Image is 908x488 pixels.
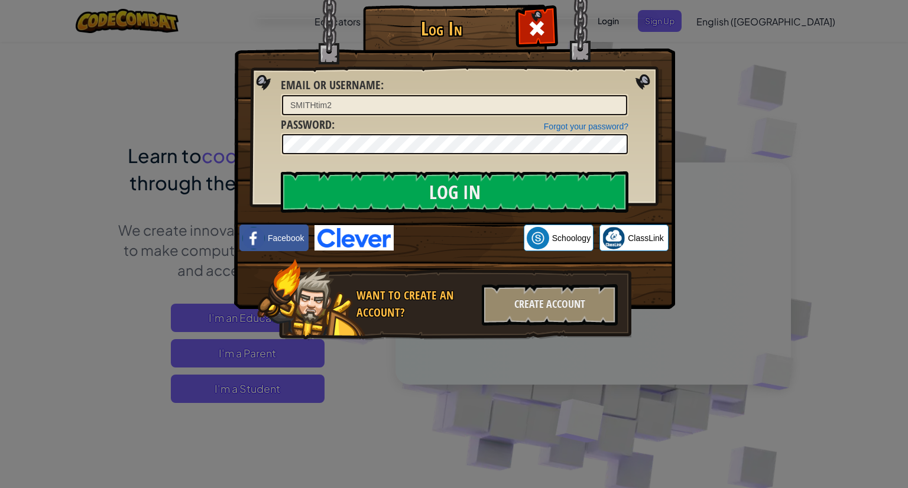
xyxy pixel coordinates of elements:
label: : [281,77,384,94]
span: Password [281,116,332,132]
label: : [281,116,335,134]
span: Email or Username [281,77,381,93]
img: schoology.png [527,227,549,249]
img: clever-logo-blue.png [314,225,394,250]
img: classlink-logo-small.png [602,227,625,249]
span: Schoology [552,232,591,244]
h1: Log In [366,18,517,39]
img: facebook_small.png [242,227,265,249]
span: Facebook [268,232,304,244]
a: Forgot your password? [544,122,628,131]
input: Log In [281,171,628,213]
div: Create Account [482,284,618,326]
div: Want to create an account? [356,287,475,321]
span: ClassLink [628,232,664,244]
iframe: Sign in with Google Button [394,225,524,251]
